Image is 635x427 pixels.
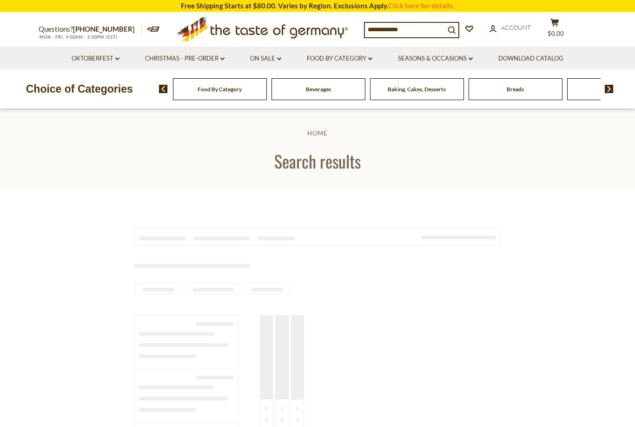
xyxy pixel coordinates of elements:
[498,54,563,64] a: Download Catalog
[605,85,614,93] img: next arrow
[73,25,135,33] a: [PHONE_NUMBER]
[388,86,446,93] a: Baking, Cakes, Desserts
[159,85,168,93] img: previous arrow
[198,86,242,93] a: Food By Category
[507,86,524,93] a: Breads
[307,129,328,137] a: Home
[307,54,372,64] a: Food By Category
[548,30,564,37] span: $0.00
[39,34,118,40] span: MON - FRI, 9:00AM - 5:00PM (EST)
[145,54,225,64] a: Christmas - PRE-ORDER
[398,54,473,64] a: Seasons & Occasions
[501,24,531,31] span: Account
[541,18,569,41] button: $0.00
[250,54,281,64] a: On Sale
[388,1,454,10] a: Click here for details.
[29,150,606,171] h1: Search results
[306,86,331,93] a: Beverages
[72,54,119,64] a: Oktoberfest
[39,23,142,35] p: Questions?
[489,23,531,33] a: Account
